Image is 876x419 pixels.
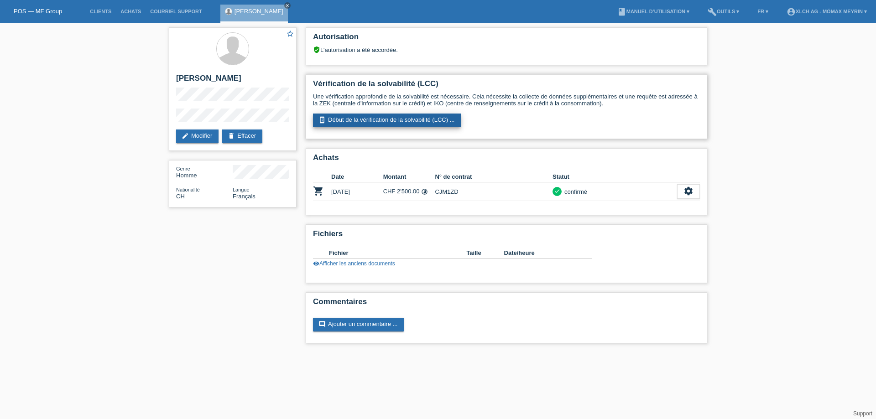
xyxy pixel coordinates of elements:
[313,32,700,46] h2: Autorisation
[176,166,190,171] span: Genre
[383,171,435,182] th: Montant
[146,9,206,14] a: Courriel Support
[284,2,291,9] a: close
[313,46,320,53] i: verified_user
[85,9,116,14] a: Clients
[613,9,694,14] a: bookManuel d’utilisation ▾
[313,114,461,127] a: perm_device_informationDébut de la vérification de la solvabilité (LCC) ...
[285,3,290,8] i: close
[329,248,466,259] th: Fichier
[235,8,283,15] a: [PERSON_NAME]
[313,93,700,107] p: Une vérification approfondie de la solvabilité est nécessaire. Cela nécessite la collecte de donn...
[703,9,744,14] a: buildOutils ▾
[313,186,324,197] i: POSP00006994
[233,193,255,200] span: Français
[313,260,395,267] a: visibilityAfficher les anciens documents
[331,171,383,182] th: Date
[421,188,428,195] i: Taux fixes - Paiement d’intérêts par le client (12 versements)
[313,79,700,93] h2: Vérification de la solvabilité (LCC)
[176,165,233,179] div: Homme
[313,297,700,311] h2: Commentaires
[318,321,326,328] i: comment
[313,153,700,167] h2: Achats
[383,182,435,201] td: CHF 2'500.00
[176,129,219,143] a: editModifier
[14,8,62,15] a: POS — MF Group
[182,132,189,140] i: edit
[176,193,185,200] span: Suisse
[787,7,796,16] i: account_circle
[313,260,319,267] i: visibility
[313,229,700,243] h2: Fichiers
[504,248,579,259] th: Date/heure
[683,186,693,196] i: settings
[286,30,294,39] a: star_border
[318,116,326,124] i: perm_device_information
[176,74,289,88] h2: [PERSON_NAME]
[553,171,677,182] th: Statut
[562,187,587,197] div: confirmé
[331,182,383,201] td: [DATE]
[554,188,560,194] i: check
[286,30,294,38] i: star_border
[782,9,871,14] a: account_circleXLCH AG - Mömax Meyrin ▾
[853,410,872,417] a: Support
[435,171,553,182] th: N° de contrat
[116,9,146,14] a: Achats
[228,132,235,140] i: delete
[233,187,250,192] span: Langue
[708,7,717,16] i: build
[313,46,700,53] div: L’autorisation a été accordée.
[222,129,262,143] a: deleteEffacer
[753,9,773,14] a: FR ▾
[466,248,504,259] th: Taille
[435,182,553,201] td: CJM1ZD
[313,318,404,331] a: commentAjouter un commentaire ...
[617,7,626,16] i: book
[176,187,200,192] span: Nationalité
